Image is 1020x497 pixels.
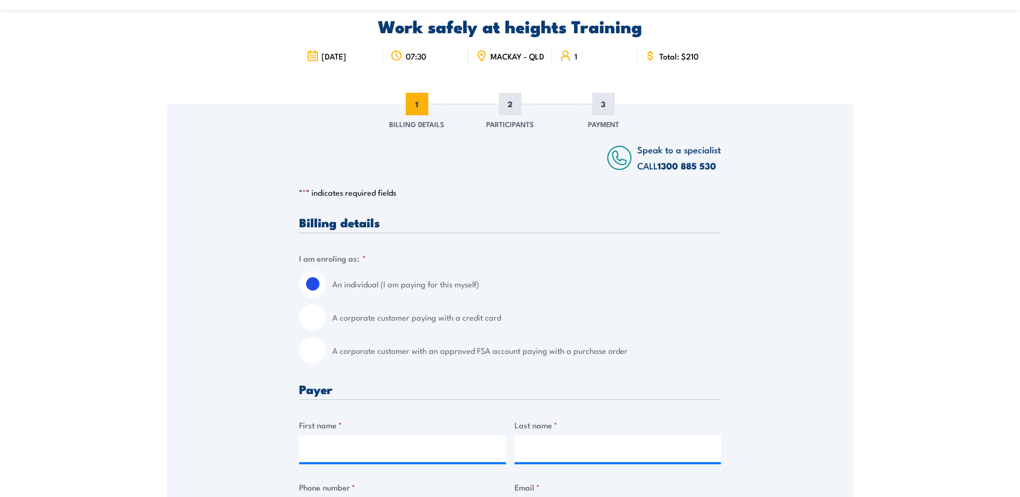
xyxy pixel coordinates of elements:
[332,337,721,364] label: A corporate customer with an approved FSA account paying with a purchase order
[299,419,506,431] label: First name
[389,118,444,129] span: Billing Details
[499,93,522,115] span: 2
[637,143,721,172] span: Speak to a specialist CALL
[515,481,721,493] label: Email
[659,51,698,61] span: Total: $210
[588,118,619,129] span: Payment
[332,271,721,298] label: An individual (I am paying for this myself)
[406,51,426,61] span: 07:30
[299,187,721,198] p: " " indicates required fields
[658,159,716,173] a: 1300 885 530
[515,419,721,431] label: Last name
[299,18,721,33] h2: Work safely at heights Training
[575,51,577,61] span: 1
[322,51,346,61] span: [DATE]
[592,93,615,115] span: 3
[299,252,366,264] legend: I am enroling as:
[332,304,721,331] label: A corporate customer paying with a credit card
[299,481,506,493] label: Phone number
[299,216,721,228] h3: Billing details
[299,383,721,395] h3: Payer
[406,93,428,115] span: 1
[486,118,534,129] span: Participants
[490,51,544,61] span: MACKAY - QLD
